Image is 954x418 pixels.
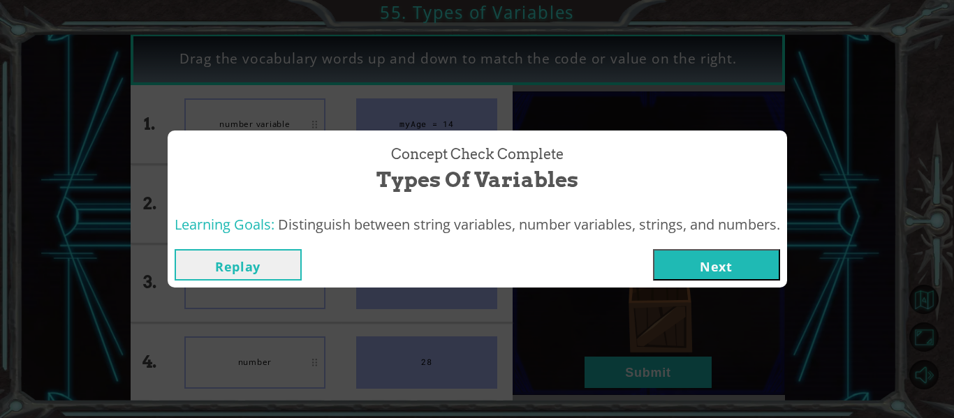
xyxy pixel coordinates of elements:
span: Learning Goals: [175,215,274,234]
span: Types of Variables [376,165,578,195]
span: Distinguish between string variables, number variables, strings, and numbers. [278,215,780,234]
span: Concept Check Complete [391,144,564,165]
button: Next [653,249,780,281]
button: Replay [175,249,302,281]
